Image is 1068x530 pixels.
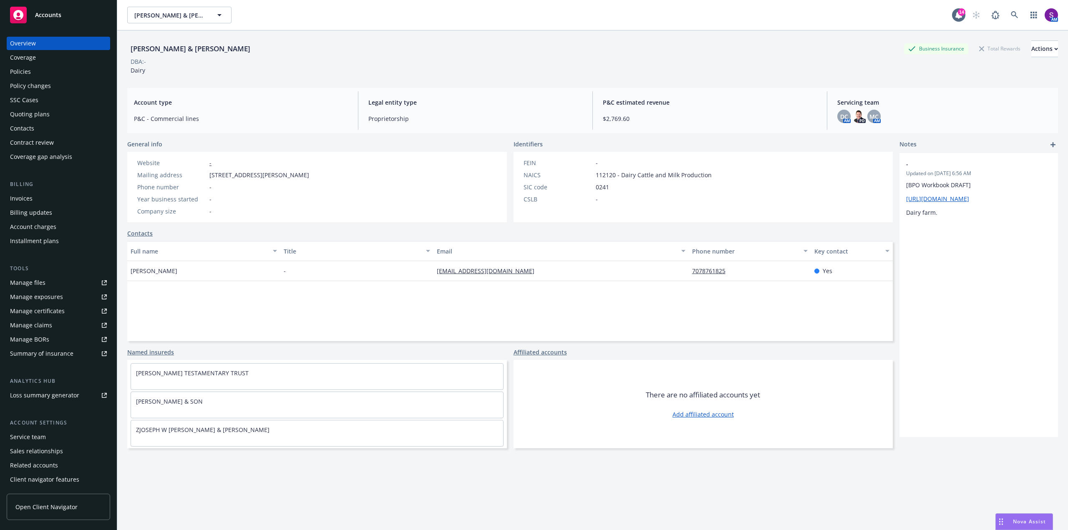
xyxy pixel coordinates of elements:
span: There are no affiliated accounts yet [646,390,760,400]
div: Service team [10,430,46,444]
span: Open Client Navigator [15,502,78,511]
div: Total Rewards [975,43,1025,54]
a: 7078761825 [692,267,732,275]
a: Manage claims [7,319,110,332]
span: - [209,207,212,216]
span: Accounts [35,12,61,18]
div: Client navigator features [10,473,79,486]
div: Manage files [10,276,45,289]
div: SIC code [524,183,592,191]
div: Company size [137,207,206,216]
div: Website [137,158,206,167]
div: Policies [10,65,31,78]
div: Billing [7,180,110,188]
div: Policy changes [10,79,51,93]
button: Phone number [689,241,811,261]
div: Drag to move [996,514,1006,530]
span: Legal entity type [368,98,582,107]
a: remove [1041,160,1051,170]
div: Mailing address [137,171,206,179]
a: Add affiliated account [673,410,734,419]
a: Named insureds [127,348,174,357]
div: Title [284,247,421,256]
span: 112120 - Dairy Cattle and Milk Production [596,171,712,179]
button: Actions [1031,40,1058,57]
div: Installment plans [10,234,59,248]
div: Related accounts [10,459,58,472]
span: Proprietorship [368,114,582,123]
div: NAICS [524,171,592,179]
div: Coverage [10,51,36,64]
a: Affiliated accounts [514,348,567,357]
span: Nova Assist [1013,518,1046,525]
span: DC [840,112,848,121]
div: FEIN [524,158,592,167]
a: Manage certificates [7,304,110,318]
span: Updated on [DATE] 6:56 AM [906,170,1051,177]
a: Account charges [7,220,110,234]
span: Dairy [131,66,145,74]
a: Policies [7,65,110,78]
a: [URL][DOMAIN_NAME] [906,195,969,203]
a: Contacts [127,229,153,238]
a: Search [1006,7,1023,23]
a: Installment plans [7,234,110,248]
span: Identifiers [514,140,543,148]
span: P&C estimated revenue [603,98,817,107]
div: Full name [131,247,268,256]
img: photo [1045,8,1058,22]
span: - [209,183,212,191]
div: Manage exposures [10,290,63,304]
div: Tools [7,264,110,273]
div: Summary of insurance [10,347,73,360]
a: Related accounts [7,459,110,472]
a: Policy changes [7,79,110,93]
div: Account settings [7,419,110,427]
div: Analytics hub [7,377,110,385]
button: Full name [127,241,280,261]
div: CSLB [524,195,592,203]
div: Key contact [814,247,880,256]
div: Phone number [137,183,206,191]
span: Account type [134,98,348,107]
span: [PERSON_NAME] & [PERSON_NAME] [134,11,207,20]
div: Quoting plans [10,108,50,121]
a: Report a Bug [987,7,1004,23]
span: 0241 [596,183,609,191]
span: [PERSON_NAME] [131,266,177,275]
a: Manage exposures [7,290,110,304]
span: P&C - Commercial lines [134,114,348,123]
a: Manage files [7,276,110,289]
div: Manage claims [10,319,52,332]
span: Yes [823,266,832,275]
span: MC [869,112,879,121]
a: Accounts [7,3,110,27]
p: Dairy farm. [906,208,1051,217]
span: - [596,158,598,167]
p: [BPO Workbook DRAFT] [906,181,1051,189]
span: - [284,266,286,275]
div: Contacts [10,122,34,135]
a: Service team [7,430,110,444]
a: SSC Cases [7,93,110,107]
div: 14 [958,8,965,16]
span: Servicing team [837,98,1051,107]
a: Quoting plans [7,108,110,121]
span: - [596,195,598,203]
div: Phone number [692,247,799,256]
button: Nova Assist [995,513,1053,530]
div: SSC Cases [10,93,38,107]
span: $2,769.60 [603,114,817,123]
a: [PERSON_NAME] TESTAMENTARY TRUST [136,369,249,377]
div: Loss summary generator [10,389,79,402]
button: Email [433,241,689,261]
a: [PERSON_NAME] & SON [136,397,203,405]
button: [PERSON_NAME] & [PERSON_NAME] [127,7,232,23]
a: Contract review [7,136,110,149]
button: Key contact [811,241,893,261]
a: Invoices [7,192,110,205]
div: Email [437,247,676,256]
a: edit [1030,160,1040,170]
a: Overview [7,37,110,50]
